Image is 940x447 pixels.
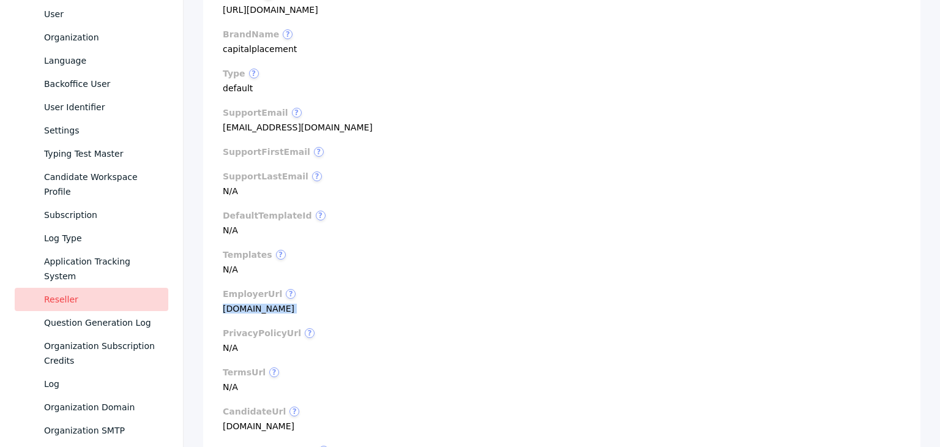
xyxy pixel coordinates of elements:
[292,108,302,118] span: ?
[223,69,901,93] section: default
[223,211,901,220] label: defaultTemplateId
[15,165,168,203] a: Candidate Workspace Profile
[314,147,324,157] span: ?
[44,123,159,138] div: Settings
[223,250,901,274] section: N/A
[283,29,293,39] span: ?
[15,96,168,119] a: User Identifier
[223,328,901,353] section: N/A
[44,292,159,307] div: Reseller
[15,288,168,311] a: Reseller
[223,250,901,260] label: templates
[286,289,296,299] span: ?
[223,108,901,132] section: [EMAIL_ADDRESS][DOMAIN_NAME]
[223,147,901,157] label: supportFirstEmail
[44,339,159,368] div: Organization Subscription Credits
[44,377,159,391] div: Log
[15,334,168,372] a: Organization Subscription Credits
[15,250,168,288] a: Application Tracking System
[44,231,159,246] div: Log Type
[15,419,168,442] a: Organization SMTP
[44,423,159,438] div: Organization SMTP
[223,29,901,39] label: brandName
[249,69,259,78] span: ?
[15,26,168,49] a: Organization
[223,289,901,299] label: employerUrl
[44,208,159,222] div: Subscription
[44,254,159,284] div: Application Tracking System
[15,203,168,227] a: Subscription
[15,311,168,334] a: Question Generation Log
[223,211,901,235] section: N/A
[15,142,168,165] a: Typing Test Master
[223,108,901,118] label: supportEmail
[289,407,299,416] span: ?
[223,289,901,314] section: [DOMAIN_NAME]
[44,400,159,415] div: Organization Domain
[223,407,901,431] section: [DOMAIN_NAME]
[223,367,901,377] label: termsUrl
[44,7,159,21] div: User
[223,328,901,338] label: privacyPolicyUrl
[44,315,159,330] div: Question Generation Log
[44,100,159,115] div: User Identifier
[15,72,168,96] a: Backoffice User
[269,367,279,377] span: ?
[44,77,159,91] div: Backoffice User
[223,171,901,196] section: N/A
[44,30,159,45] div: Organization
[316,211,326,220] span: ?
[276,250,286,260] span: ?
[15,119,168,142] a: Settings
[15,396,168,419] a: Organization Domain
[223,171,901,181] label: supportLastEmail
[44,170,159,199] div: Candidate Workspace Profile
[223,69,901,78] label: type
[15,227,168,250] a: Log Type
[15,372,168,396] a: Log
[312,171,322,181] span: ?
[15,49,168,72] a: Language
[223,29,901,54] section: capitalplacement
[44,146,159,161] div: Typing Test Master
[15,2,168,26] a: User
[223,407,901,416] label: candidateUrl
[305,328,315,338] span: ?
[44,53,159,68] div: Language
[223,367,901,392] section: N/A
